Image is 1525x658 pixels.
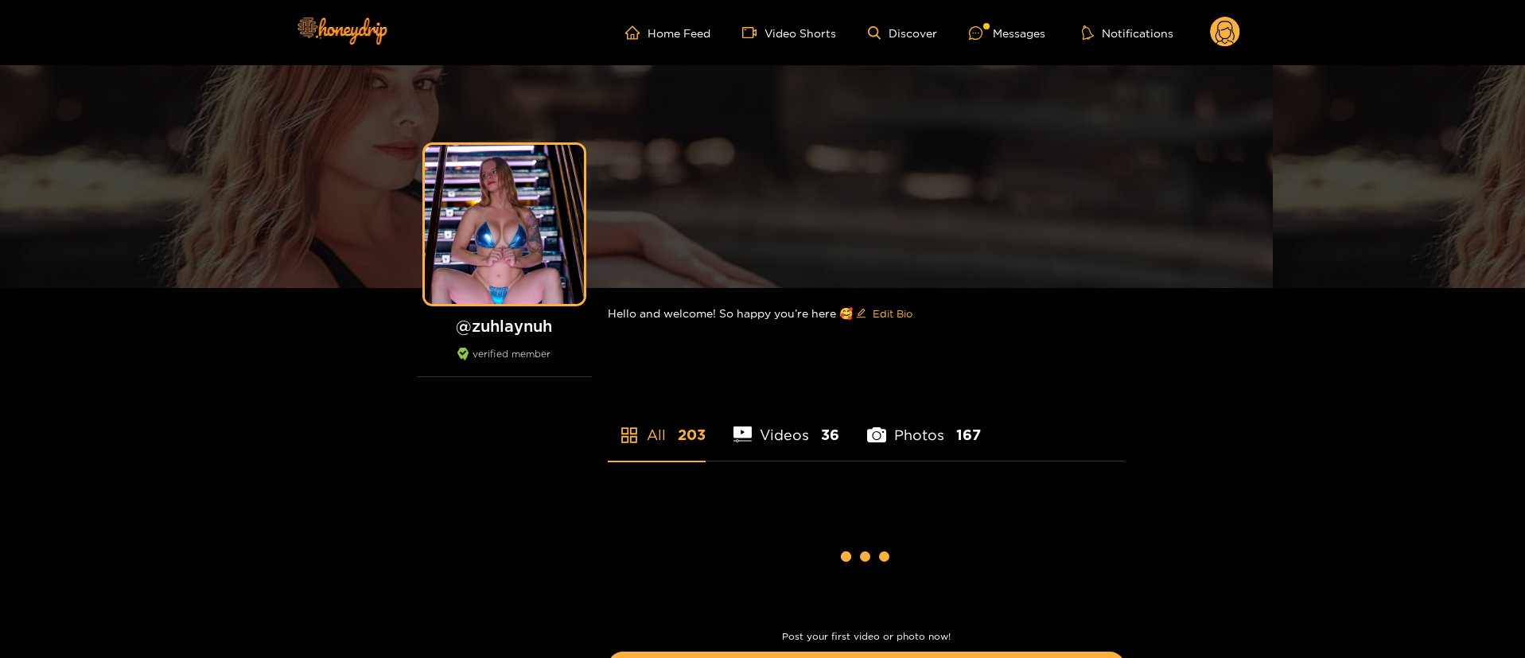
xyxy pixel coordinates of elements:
[625,25,710,40] a: Home Feed
[853,301,916,326] button: editEdit Bio
[733,389,840,461] li: Videos
[742,25,836,40] a: Video Shorts
[608,288,1125,339] div: Hello and welcome! So happy you’re here 🥰
[867,389,981,461] li: Photos
[625,25,648,40] span: home
[856,308,866,320] span: edit
[873,306,912,321] span: Edit Bio
[969,24,1045,42] div: Messages
[821,425,839,445] span: 36
[620,426,639,445] span: appstore
[1077,25,1178,41] button: Notifications
[868,26,937,40] a: Discover
[608,631,1125,642] p: Post your first video or photo now!
[742,25,764,40] span: video-camera
[417,348,592,377] div: verified member
[956,425,981,445] span: 167
[608,389,706,461] li: All
[417,316,592,336] h1: @ zuhlaynuh
[678,425,706,445] span: 203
